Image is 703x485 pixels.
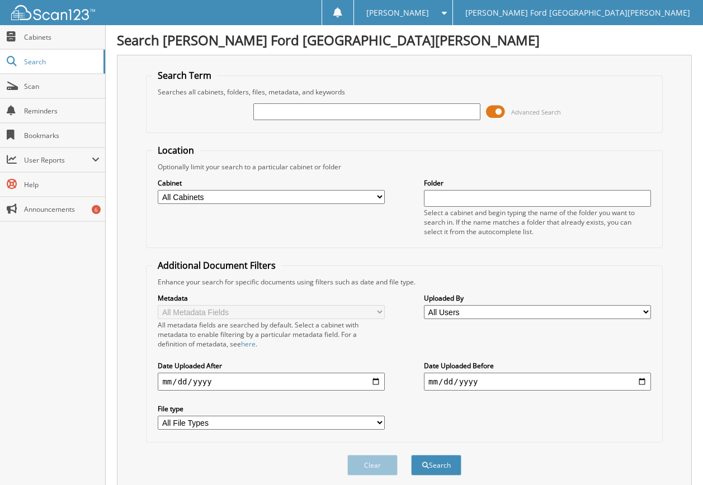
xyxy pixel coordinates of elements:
div: Searches all cabinets, folders, files, metadata, and keywords [152,87,656,97]
label: Date Uploaded After [158,361,385,370]
span: User Reports [24,155,92,165]
label: Folder [424,178,651,188]
input: end [424,373,651,391]
img: scan123-logo-white.svg [11,5,95,20]
label: Metadata [158,293,385,303]
span: Bookmarks [24,131,100,140]
span: Search [24,57,98,66]
span: Advanced Search [511,108,561,116]
label: File type [158,404,385,413]
span: [PERSON_NAME] Ford [GEOGRAPHIC_DATA][PERSON_NAME] [465,9,690,16]
span: Announcements [24,205,100,214]
label: Date Uploaded Before [424,361,651,370]
button: Clear [347,455,398,476]
h1: Search [PERSON_NAME] Ford [GEOGRAPHIC_DATA][PERSON_NAME] [117,31,692,49]
legend: Additional Document Filters [152,259,281,272]
span: Cabinets [24,32,100,42]
span: Reminders [24,106,100,116]
legend: Search Term [152,69,217,82]
label: Uploaded By [424,293,651,303]
button: Search [411,455,461,476]
a: here [241,339,256,349]
label: Cabinet [158,178,385,188]
span: Help [24,180,100,189]
div: Optionally limit your search to a particular cabinet or folder [152,162,656,172]
legend: Location [152,144,200,156]
div: All metadata fields are searched by default. Select a cabinet with metadata to enable filtering b... [158,320,385,349]
div: 6 [92,205,101,214]
input: start [158,373,385,391]
span: Scan [24,82,100,91]
div: Select a cabinet and begin typing the name of the folder you want to search in. If the name match... [424,208,651,236]
div: Enhance your search for specific documents using filters such as date and file type. [152,277,656,287]
span: [PERSON_NAME] [366,9,429,16]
